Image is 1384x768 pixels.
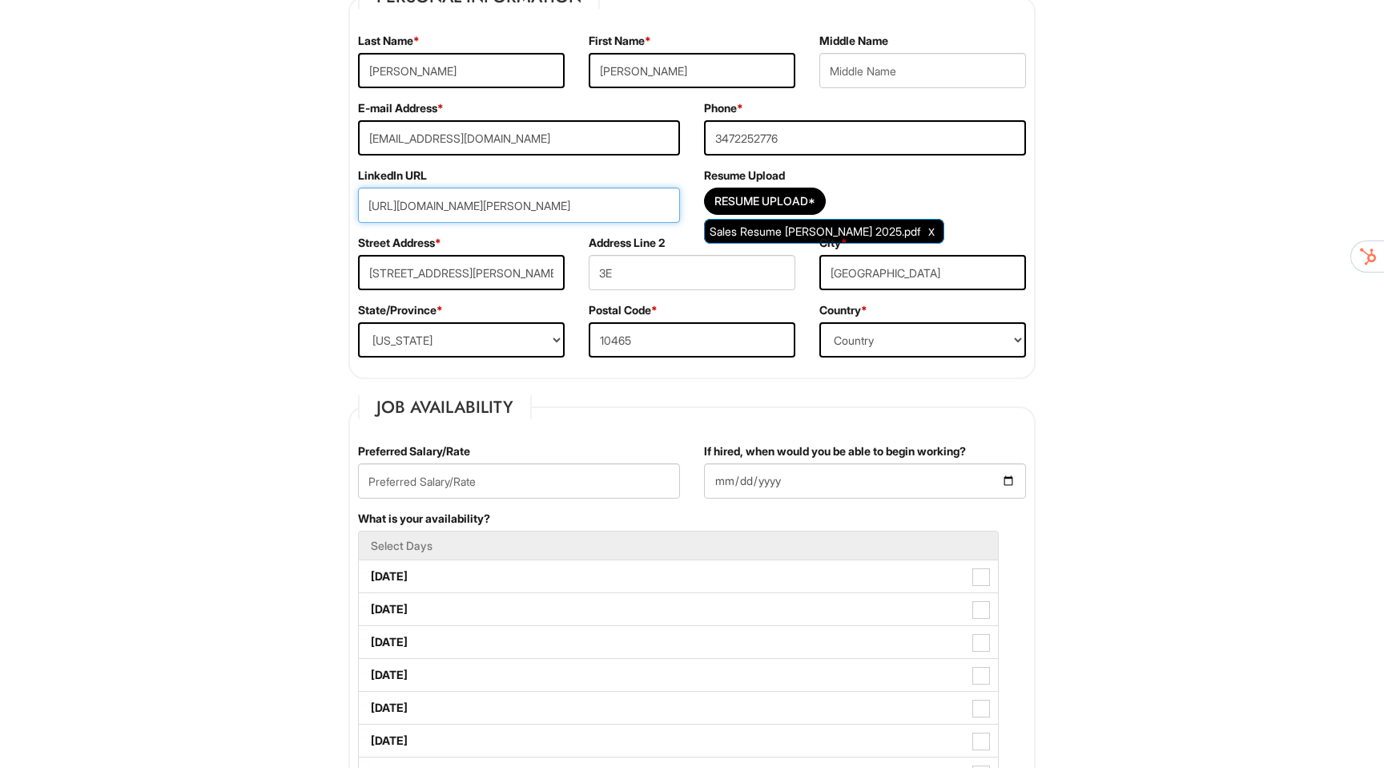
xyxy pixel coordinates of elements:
[704,120,1026,156] input: Phone
[710,224,920,238] span: Sales Resume [PERSON_NAME] 2025.pdf
[358,33,420,49] label: Last Name
[589,53,795,88] input: First Name
[924,220,939,242] a: Clear Uploaded File
[358,511,490,527] label: What is your availability?
[359,659,998,691] label: [DATE]
[704,443,966,459] label: If hired, when would you be able to begin working?
[359,626,998,658] label: [DATE]
[819,322,1026,358] select: Country
[358,255,565,290] input: Street Address
[358,100,444,116] label: E-mail Address
[589,302,658,318] label: Postal Code
[704,100,743,116] label: Phone
[359,692,998,724] label: [DATE]
[819,53,1026,88] input: Middle Name
[358,395,532,419] legend: Job Availability
[704,168,785,184] label: Resume Upload
[819,235,847,251] label: City
[358,235,441,251] label: Street Address
[358,53,565,88] input: Last Name
[371,540,986,552] h5: Select Days
[819,302,867,318] label: Country
[358,443,470,459] label: Preferred Salary/Rate
[704,188,826,215] button: Resume Upload*Resume Upload*
[358,322,565,358] select: State/Province
[589,33,651,49] label: First Name
[589,255,795,290] input: Apt., Suite, Box, etc.
[358,168,427,184] label: LinkedIn URL
[358,120,680,156] input: E-mail Address
[358,302,443,318] label: State/Province
[358,188,680,223] input: LinkedIn URL
[819,33,888,49] label: Middle Name
[358,463,680,499] input: Preferred Salary/Rate
[359,560,998,592] label: [DATE]
[359,725,998,757] label: [DATE]
[589,322,795,358] input: Postal Code
[589,235,665,251] label: Address Line 2
[359,593,998,625] label: [DATE]
[819,255,1026,290] input: City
